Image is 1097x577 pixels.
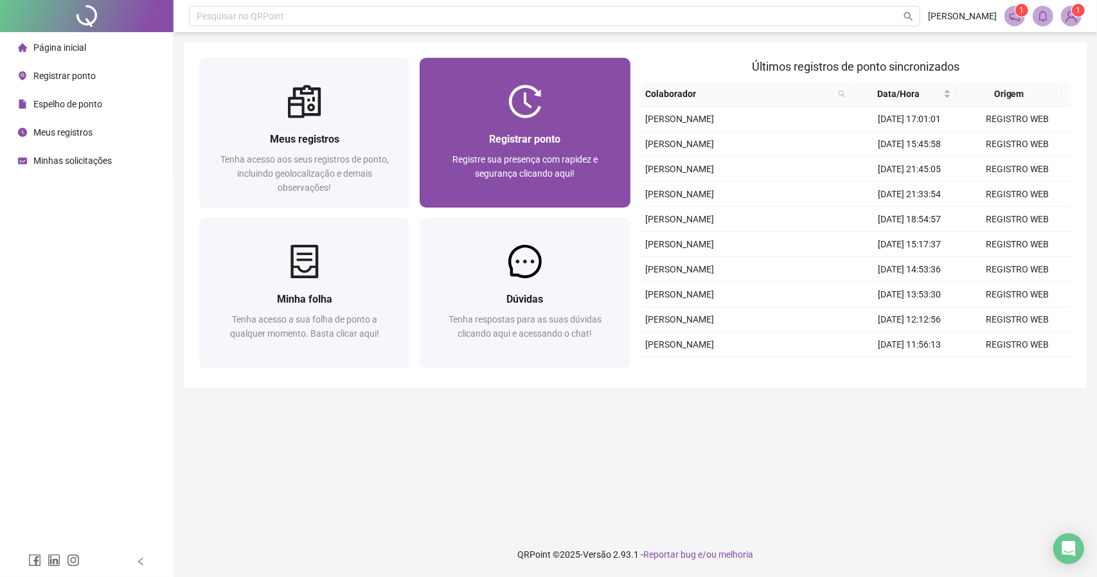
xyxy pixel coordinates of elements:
td: [DATE] 21:45:05 [856,157,964,182]
td: [DATE] 15:45:58 [856,132,964,157]
span: Registre sua presença com rapidez e segurança clicando aqui! [452,154,598,179]
td: [DATE] 21:33:54 [856,182,964,207]
span: [PERSON_NAME] [646,164,715,174]
span: 1 [1076,6,1081,15]
span: Reportar bug e/ou melhoria [643,549,753,560]
a: DúvidasTenha respostas para as suas dúvidas clicando aqui e acessando o chat! [420,218,630,368]
span: [PERSON_NAME] [646,189,715,199]
span: environment [18,71,27,80]
td: [DATE] 12:12:56 [856,307,964,332]
span: bell [1037,10,1049,22]
span: schedule [18,156,27,165]
span: left [136,557,145,566]
span: Tenha acesso a sua folha de ponto a qualquer momento. Basta clicar aqui! [230,314,379,339]
span: Espelho de ponto [33,99,102,109]
span: [PERSON_NAME] [646,339,715,350]
span: facebook [28,554,41,567]
td: REGISTRO WEB [963,157,1071,182]
td: REGISTRO WEB [963,282,1071,307]
span: search [838,90,846,98]
span: clock-circle [18,128,27,137]
td: REGISTRO WEB [963,107,1071,132]
span: [PERSON_NAME] [646,139,715,149]
td: [DATE] 17:01:01 [856,107,964,132]
span: [PERSON_NAME] [928,9,997,23]
span: search [835,84,848,103]
td: [DATE] 15:17:37 [856,232,964,257]
span: [PERSON_NAME] [646,264,715,274]
span: Meus registros [270,133,339,145]
sup: 1 [1015,4,1028,17]
span: Colaborador [646,87,834,101]
td: REGISTRO WEB [963,132,1071,157]
span: file [18,100,27,109]
span: Dúvidas [506,293,543,305]
a: Minha folhaTenha acesso a sua folha de ponto a qualquer momento. Basta clicar aqui! [199,218,409,368]
sup: Atualize o seu contato no menu Meus Dados [1072,4,1085,17]
span: [PERSON_NAME] [646,214,715,224]
span: Minha folha [277,293,332,305]
span: Versão [583,549,611,560]
td: REGISTRO WEB [963,257,1071,282]
span: Tenha acesso aos seus registros de ponto, incluindo geolocalização e demais observações! [220,154,389,193]
span: Data/Hora [856,87,941,101]
td: REGISTRO WEB [963,332,1071,357]
td: [DATE] 13:53:30 [856,282,964,307]
span: Tenha respostas para as suas dúvidas clicando aqui e acessando o chat! [449,314,602,339]
span: [PERSON_NAME] [646,239,715,249]
a: Meus registrosTenha acesso aos seus registros de ponto, incluindo geolocalização e demais observa... [199,58,409,208]
span: linkedin [48,554,60,567]
span: Registrar ponto [33,71,96,81]
td: REGISTRO WEB [963,307,1071,332]
a: Registrar pontoRegistre sua presença com rapidez e segurança clicando aqui! [420,58,630,208]
span: notification [1009,10,1021,22]
span: Registrar ponto [489,133,560,145]
span: Meus registros [33,127,93,138]
td: REGISTRO WEB [963,207,1071,232]
td: [DATE] 11:56:13 [856,332,964,357]
span: home [18,43,27,52]
img: 90522 [1062,6,1081,26]
span: Últimos registros de ponto sincronizados [752,60,959,73]
span: search [904,12,913,21]
span: [PERSON_NAME] [646,114,715,124]
span: [PERSON_NAME] [646,314,715,324]
div: Open Intercom Messenger [1053,533,1084,564]
span: 1 [1020,6,1024,15]
span: instagram [67,554,80,567]
td: [DATE] 22:19:42 [856,357,964,382]
td: REGISTRO WEB [963,357,1071,382]
td: [DATE] 18:54:57 [856,207,964,232]
th: Origem [956,82,1062,107]
span: Minhas solicitações [33,155,112,166]
footer: QRPoint © 2025 - 2.93.1 - [174,532,1097,577]
span: Página inicial [33,42,86,53]
th: Data/Hora [851,82,956,107]
td: [DATE] 14:53:36 [856,257,964,282]
td: REGISTRO WEB [963,182,1071,207]
span: [PERSON_NAME] [646,289,715,299]
td: REGISTRO WEB [963,232,1071,257]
